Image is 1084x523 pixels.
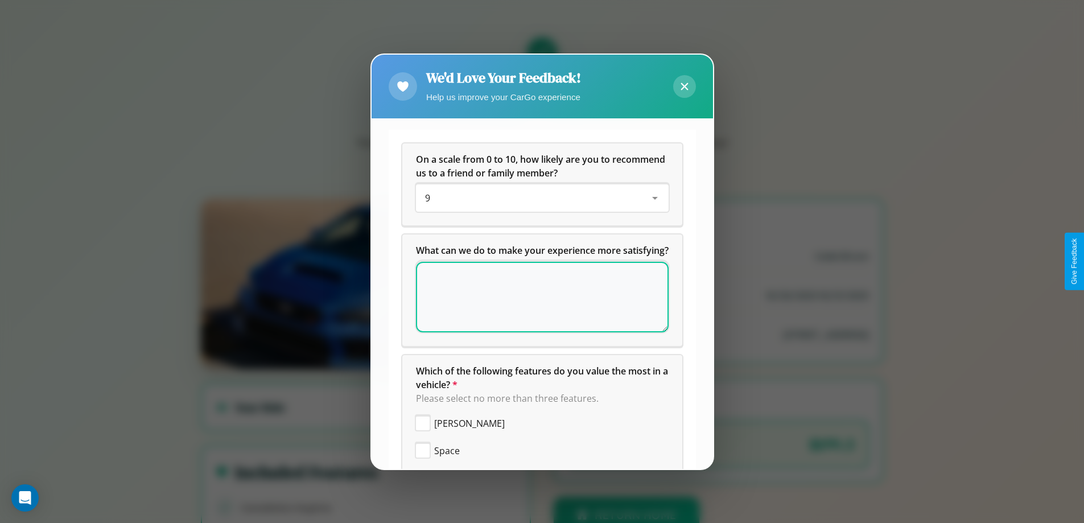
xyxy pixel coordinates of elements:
span: On a scale from 0 to 10, how likely are you to recommend us to a friend or family member? [416,153,667,179]
span: 9 [425,192,430,204]
span: Please select no more than three features. [416,392,599,405]
span: [PERSON_NAME] [434,417,505,430]
h5: On a scale from 0 to 10, how likely are you to recommend us to a friend or family member? [416,153,669,180]
h2: We'd Love Your Feedback! [426,68,581,87]
div: On a scale from 0 to 10, how likely are you to recommend us to a friend or family member? [416,184,669,212]
p: Help us improve your CarGo experience [426,89,581,105]
div: Open Intercom Messenger [11,484,39,512]
span: Which of the following features do you value the most in a vehicle? [416,365,670,391]
div: Give Feedback [1070,238,1078,285]
span: What can we do to make your experience more satisfying? [416,244,669,257]
span: Space [434,444,460,458]
div: On a scale from 0 to 10, how likely are you to recommend us to a friend or family member? [402,143,682,225]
